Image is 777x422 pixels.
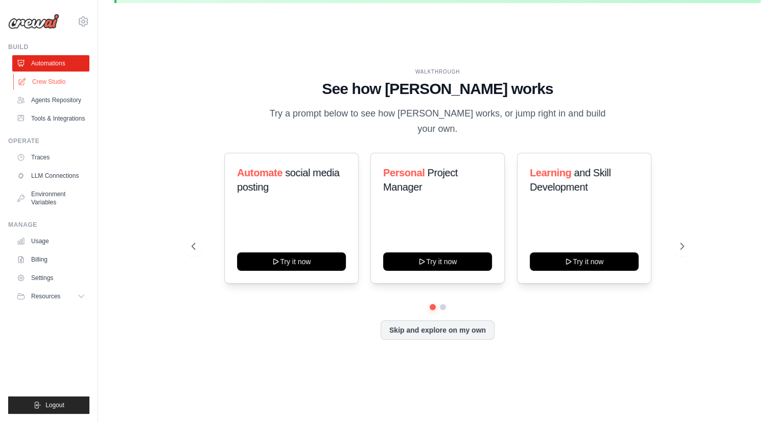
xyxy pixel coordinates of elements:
button: Resources [12,288,89,304]
p: Try a prompt below to see how [PERSON_NAME] works, or jump right in and build your own. [266,106,609,136]
a: Crew Studio [13,74,90,90]
div: チャットウィジェット [726,373,777,422]
span: and Skill Development [530,167,610,193]
img: Logo [8,14,59,29]
button: Try it now [530,252,639,271]
iframe: Chat Widget [726,373,777,422]
a: Billing [12,251,89,268]
a: Automations [12,55,89,72]
span: social media posting [237,167,340,193]
span: Personal [383,167,425,178]
h1: See how [PERSON_NAME] works [192,80,684,98]
a: Agents Repository [12,92,89,108]
div: Build [8,43,89,51]
div: WALKTHROUGH [192,68,684,76]
a: Environment Variables [12,186,89,210]
button: Try it now [237,252,346,271]
a: Traces [12,149,89,166]
span: Automate [237,167,282,178]
a: Settings [12,270,89,286]
div: Operate [8,137,89,145]
span: Resources [31,292,60,300]
a: LLM Connections [12,168,89,184]
a: Usage [12,233,89,249]
button: Try it now [383,252,492,271]
button: Logout [8,396,89,414]
span: Logout [45,401,64,409]
button: Skip and explore on my own [381,320,495,340]
div: Manage [8,221,89,229]
span: Project Manager [383,167,458,193]
a: Tools & Integrations [12,110,89,127]
span: Learning [530,167,571,178]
